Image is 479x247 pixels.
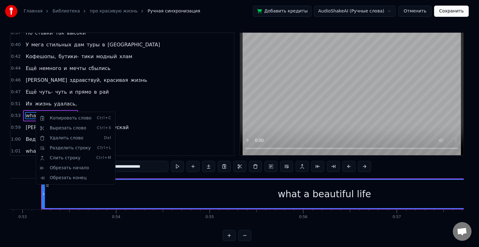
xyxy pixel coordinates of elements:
[37,143,114,153] div: Разделить строку
[97,146,111,151] span: Ctrl+L
[37,133,114,143] div: Удалить слово
[37,163,114,173] div: Обрезать начало
[37,123,114,133] div: Вырезать слово
[37,173,114,183] div: Обрезать конец
[97,126,112,131] span: Ctrl+X
[37,153,114,163] div: Слить строку
[37,113,114,123] div: Копировать слово
[97,116,111,121] span: Ctrl+C
[104,136,112,141] span: Del
[96,156,111,161] span: Ctrl+M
